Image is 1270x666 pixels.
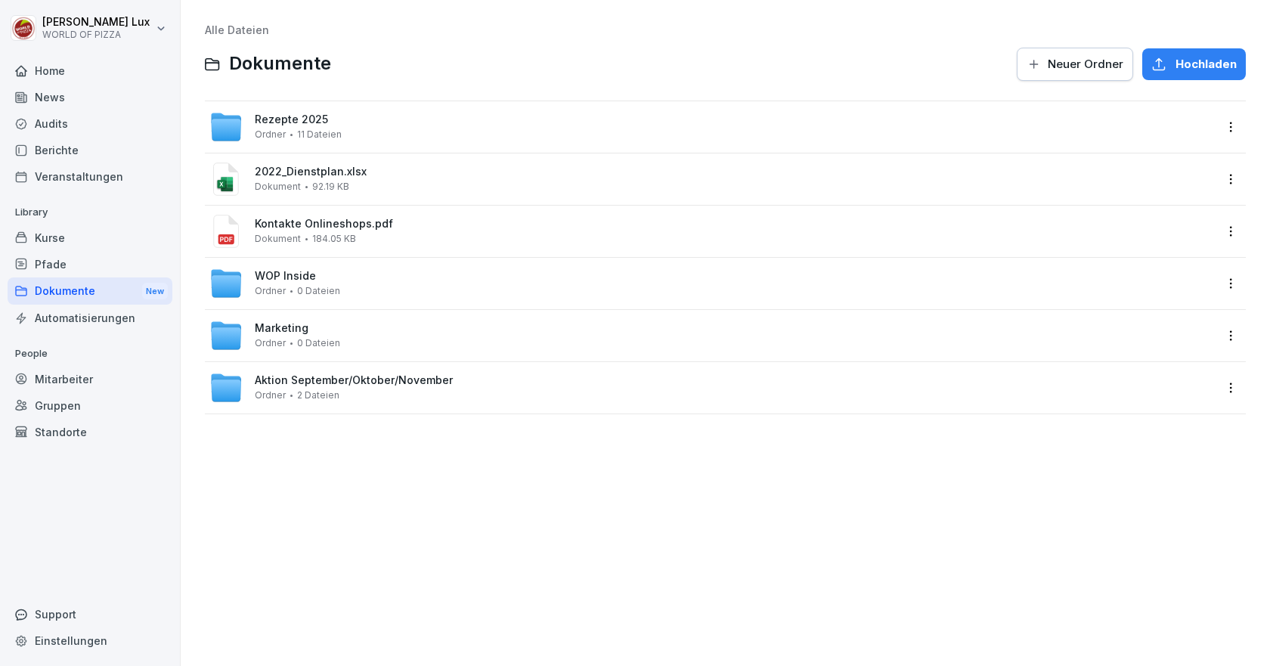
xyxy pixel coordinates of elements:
a: Veranstaltungen [8,163,172,190]
span: Marketing [255,322,308,335]
a: Aktion September/Oktober/NovemberOrdner2 Dateien [209,371,1214,404]
p: Library [8,200,172,225]
span: 92.19 KB [312,181,349,192]
a: Gruppen [8,392,172,419]
span: 0 Dateien [297,338,340,348]
a: Kurse [8,225,172,251]
p: WORLD OF PIZZA [42,29,150,40]
span: Ordner [255,129,286,140]
a: MarketingOrdner0 Dateien [209,319,1214,352]
span: Dokumente [229,53,331,75]
a: Pfade [8,251,172,277]
a: Mitarbeiter [8,366,172,392]
span: 184.05 KB [312,234,356,244]
a: DokumenteNew [8,277,172,305]
span: 2022_Dienstplan.xlsx [255,166,1214,178]
a: Rezepte 2025Ordner11 Dateien [209,110,1214,144]
span: Ordner [255,338,286,348]
span: Ordner [255,390,286,401]
a: Standorte [8,419,172,445]
a: News [8,84,172,110]
span: Neuer Ordner [1048,56,1123,73]
span: Ordner [255,286,286,296]
a: Automatisierungen [8,305,172,331]
span: 11 Dateien [297,129,342,140]
a: Audits [8,110,172,137]
button: Neuer Ordner [1017,48,1133,81]
a: Home [8,57,172,84]
a: WOP InsideOrdner0 Dateien [209,267,1214,300]
div: New [142,283,168,300]
div: Support [8,601,172,627]
span: WOP Inside [255,270,316,283]
a: Einstellungen [8,627,172,654]
a: Berichte [8,137,172,163]
span: Hochladen [1176,56,1237,73]
a: Alle Dateien [205,23,269,36]
p: [PERSON_NAME] Lux [42,16,150,29]
span: Dokument [255,181,301,192]
span: Aktion September/Oktober/November [255,374,453,387]
span: Dokument [255,234,301,244]
span: Kontakte Onlineshops.pdf [255,218,1214,231]
span: 0 Dateien [297,286,340,296]
div: Dokumente [8,277,172,305]
p: People [8,342,172,366]
span: 2 Dateien [297,390,339,401]
span: Rezepte 2025 [255,113,328,126]
button: Hochladen [1142,48,1246,80]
